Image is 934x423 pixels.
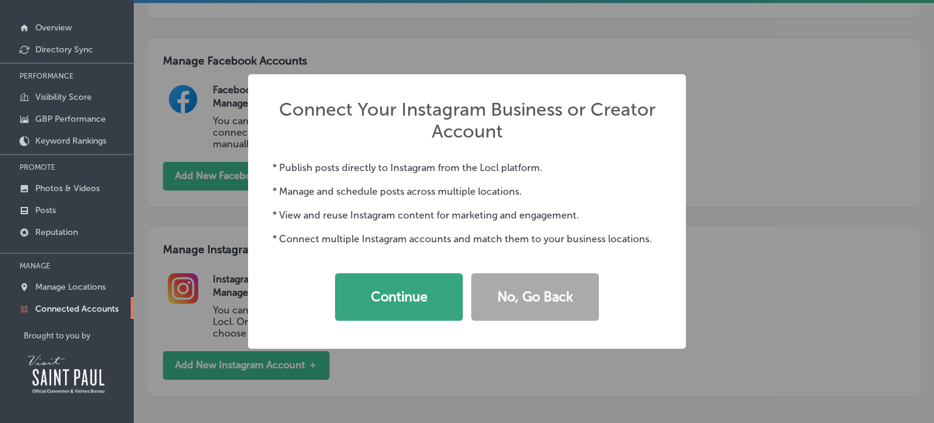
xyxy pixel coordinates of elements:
p: Connected Accounts [35,304,119,314]
p: Manage Locations [35,282,106,292]
p: * Manage and schedule posts across multiple locations. [272,186,662,197]
button: No, Go Back [471,273,599,321]
p: Photos & Videos [35,183,100,194]
p: GBP Performance [35,114,106,124]
p: * Connect multiple Instagram accounts and match them to your business locations. [272,233,662,245]
p: Reputation [35,227,78,237]
p: Directory Sync [35,44,93,55]
p: * View and reuse Instagram content for marketing and engagement. [272,209,662,221]
p: * Publish posts directly to Instagram from the Locl platform. [272,162,662,173]
p: Brought to you by [24,331,134,340]
p: Visibility Score [35,92,92,102]
p: Overview [35,23,72,33]
img: Visit Saint Paul [24,350,109,397]
button: Continue [335,273,463,321]
p: Posts [35,205,56,215]
p: Keyword Rankings [35,136,106,146]
h2: Connect Your Instagram Business or Creator Account [272,99,662,142]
